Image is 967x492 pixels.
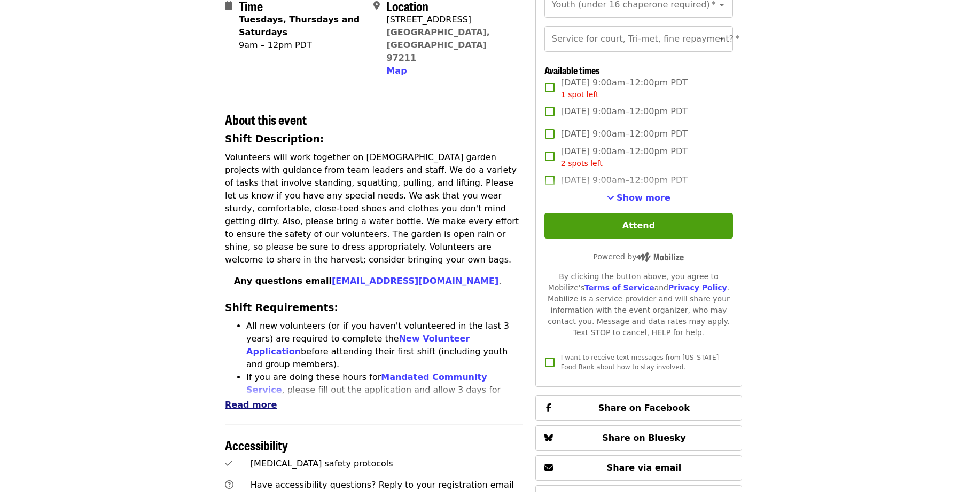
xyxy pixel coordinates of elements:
i: map-marker-alt icon [373,1,380,11]
li: All new volunteers (or if you haven't volunteered in the last 3 years) are required to complete t... [246,320,523,371]
a: [EMAIL_ADDRESS][DOMAIN_NAME] [332,276,498,286]
i: question-circle icon [225,480,233,490]
span: Share on Bluesky [602,433,686,443]
span: Available times [544,63,600,77]
span: [DATE] 9:00am–12:00pm PDT [561,128,688,140]
div: 9am – 12pm PDT [239,39,365,52]
span: 2 spots left [561,159,603,168]
a: Privacy Policy [668,283,727,292]
span: [DATE] 9:00am–12:00pm PDT [561,76,688,100]
i: check icon [225,458,232,469]
span: [DATE] 9:00am–12:00pm PDT [561,145,688,169]
span: I want to receive text messages from [US_STATE] Food Bank about how to stay involved. [561,354,719,371]
span: Share on Facebook [598,403,690,413]
button: Map [386,65,407,77]
span: [DATE] 9:00am–12:00pm PDT [561,105,688,118]
span: Accessibility [225,435,288,454]
div: [MEDICAL_DATA] safety protocols [251,457,523,470]
button: Attend [544,213,733,239]
span: About this event [225,110,307,129]
li: If you are doing these hours for , please fill out the application and allow 3 days for approval.... [246,371,523,422]
span: 1 spot left [561,90,599,99]
button: Open [714,31,729,46]
span: Read more [225,400,277,410]
strong: Shift Requirements: [225,302,338,313]
a: Mandated Community Service [246,372,487,395]
img: Powered by Mobilize [636,252,684,262]
span: Share via email [607,463,682,473]
p: . [234,275,523,288]
div: [STREET_ADDRESS] [386,13,513,26]
button: Read more [225,399,277,411]
button: See more timeslots [607,192,670,204]
button: Share via email [535,455,742,481]
span: Map [386,66,407,76]
strong: Any questions email [234,276,498,286]
button: Share on Bluesky [535,425,742,451]
strong: Tuesdays, Thursdays and Saturdays [239,14,360,37]
p: Volunteers will work together on [DEMOGRAPHIC_DATA] garden projects with guidance from team leade... [225,151,523,266]
i: calendar icon [225,1,232,11]
span: [DATE] 9:00am–12:00pm PDT [561,174,688,187]
a: [GEOGRAPHIC_DATA], [GEOGRAPHIC_DATA] 97211 [386,27,490,63]
a: Terms of Service [584,283,654,292]
span: Powered by [593,252,684,261]
div: By clicking the button above, you agree to Mobilize's and . Mobilize is a service provider and wi... [544,271,733,338]
span: Show more [617,193,670,203]
button: Share on Facebook [535,395,742,421]
strong: Shift Description: [225,133,324,145]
